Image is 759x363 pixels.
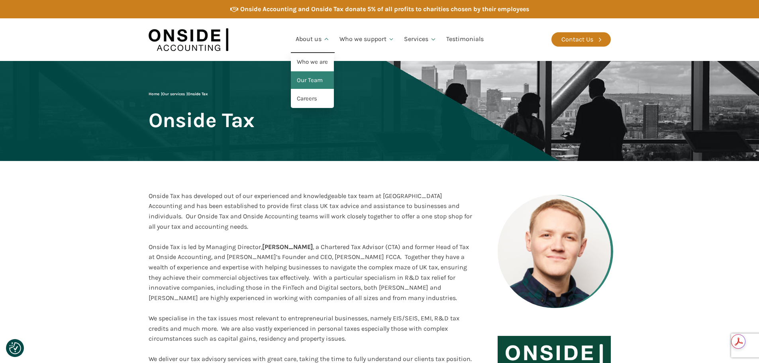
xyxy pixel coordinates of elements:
a: Testimonials [441,26,488,53]
span: , a Chartered Tax Advisor (CTA) and former Head of Tax at Onside Accounting, and [PERSON_NAME]’s ... [149,243,469,302]
div: Contact Us [561,34,593,45]
a: Our services [162,92,185,96]
span: Onside Tax has developed out of our experienced and knowledgeable tax team at [GEOGRAPHIC_DATA] A... [149,192,472,230]
img: Onside Accounting [149,24,228,55]
div: Onside Accounting and Onside Tax donate 5% of all profits to charities chosen by their employees [240,4,529,14]
a: About us [291,26,335,53]
a: Our Team [291,71,334,90]
span: Onside Tax [188,92,208,96]
div: [PERSON_NAME] [149,242,472,303]
span: We specialise in the tax issues most relevant to entrepreneurial businesses, namely EIS/SEIS, EMI... [149,314,459,342]
span: Onside Tax [149,109,255,131]
a: Home [149,92,159,96]
a: Services [399,26,441,53]
span: Onside Tax is led by Managing Director, [149,243,262,251]
a: Who we support [335,26,400,53]
a: Careers [291,90,334,108]
span: | | [149,92,208,96]
a: Who we are [291,53,334,71]
a: Contact Us [551,32,611,47]
img: Revisit consent button [9,342,21,354]
button: Consent Preferences [9,342,21,354]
